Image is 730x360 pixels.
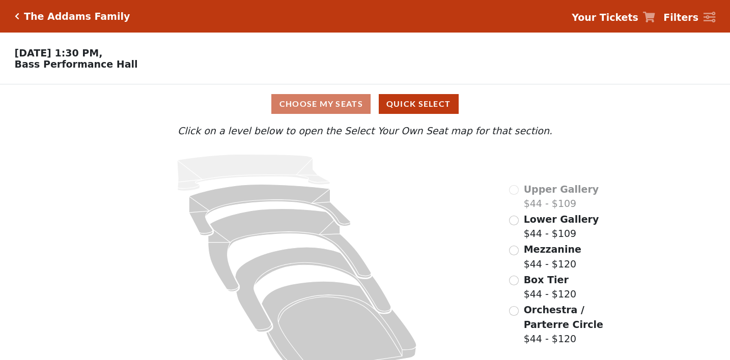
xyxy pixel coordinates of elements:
label: $44 - $120 [524,273,577,302]
p: Click on a level below to open the Select Your Own Seat map for that section. [99,124,632,138]
span: Box Tier [524,274,569,285]
a: Your Tickets [572,10,655,25]
label: $44 - $109 [524,182,599,211]
span: Lower Gallery [524,214,599,225]
label: $44 - $120 [524,303,632,346]
a: Click here to go back to filters [15,13,19,20]
button: Quick Select [379,94,459,114]
strong: Filters [663,12,698,23]
span: Orchestra / Parterre Circle [524,304,603,330]
span: Upper Gallery [524,184,599,195]
path: Upper Gallery - Seats Available: 0 [177,155,329,191]
label: $44 - $109 [524,212,599,241]
a: Filters [663,10,715,25]
label: $44 - $120 [524,242,581,271]
h5: The Addams Family [24,11,130,22]
strong: Your Tickets [572,12,638,23]
span: Mezzanine [524,244,581,255]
